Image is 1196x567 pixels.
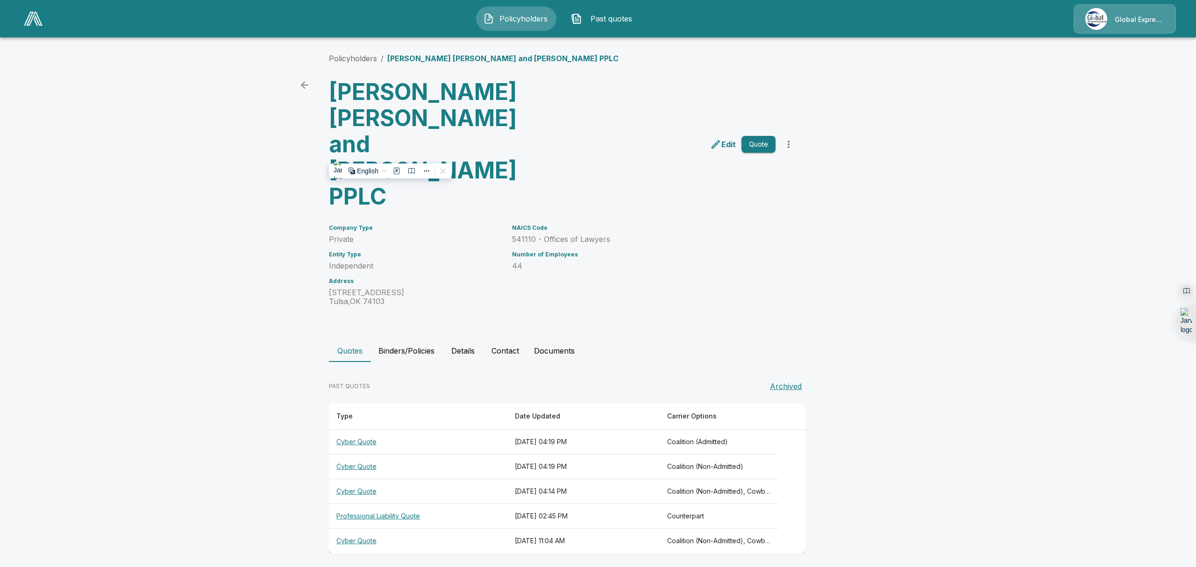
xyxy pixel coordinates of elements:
th: Cyber Quote [329,430,507,454]
span: Policyholders [498,13,549,24]
th: Counterpart [660,504,778,529]
button: Archived [766,377,805,396]
th: [DATE] 04:14 PM [507,479,660,504]
a: Policyholders [329,54,377,63]
button: more [779,135,798,154]
a: Agency IconGlobal Express Underwriters [1074,4,1176,34]
th: Coalition (Non-Admitted) [660,454,778,479]
p: Private [329,235,501,244]
button: Policyholders IconPolicyholders [476,7,556,31]
h6: Number of Employees [512,251,776,258]
th: Carrier Options [660,403,778,430]
th: Type [329,403,507,430]
h6: NAICS Code [512,225,776,231]
nav: breadcrumb [329,53,619,64]
p: Edit [721,139,736,150]
img: AA Logo [24,12,43,26]
th: Coalition (Non-Admitted), Cowbell (Admitted), Cowbell (Non-Admitted), CFC (Admitted), Tokio Marin... [660,479,778,504]
img: Past quotes Icon [571,13,582,24]
p: Global Express Underwriters [1115,15,1164,24]
span: Past quotes [586,13,637,24]
p: 44 [512,262,776,270]
button: Details [442,340,484,362]
a: edit [708,137,738,152]
table: responsive table [329,403,805,553]
th: [DATE] 04:19 PM [507,430,660,454]
h6: Entity Type [329,251,501,258]
button: Contact [484,340,527,362]
th: Coalition (Non-Admitted), Cowbell (Admitted), Cowbell (Non-Admitted), CFC (Admitted), Tokio Marin... [660,529,778,553]
p: [STREET_ADDRESS] Tulsa , OK 74103 [329,288,501,306]
th: [DATE] 04:19 PM [507,454,660,479]
button: Binders/Policies [371,340,442,362]
p: PAST QUOTES [329,382,370,390]
th: Date Updated [507,403,660,430]
th: [DATE] 02:45 PM [507,504,660,529]
th: [DATE] 11:04 AM [507,529,660,553]
th: Cyber Quote [329,479,507,504]
p: [PERSON_NAME] [PERSON_NAME] and [PERSON_NAME] PPLC [387,53,619,64]
h6: Company Type [329,225,501,231]
h6: Address [329,278,501,284]
th: Cyber Quote [329,529,507,553]
button: Quote [741,136,776,153]
th: Professional Liability Quote [329,504,507,529]
h3: [PERSON_NAME] [PERSON_NAME] and [PERSON_NAME] PPLC [329,79,560,210]
p: Independent [329,262,501,270]
img: Policyholders Icon [483,13,494,24]
button: Quotes [329,340,371,362]
button: Documents [527,340,582,362]
img: Agency Icon [1085,8,1107,30]
p: 541110 - Offices of Lawyers [512,235,776,244]
th: Cyber Quote [329,454,507,479]
li: / [381,53,384,64]
th: Coalition (Admitted) [660,430,778,454]
div: policyholder tabs [329,340,867,362]
a: back [295,76,314,94]
button: Past quotes IconPast quotes [564,7,644,31]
